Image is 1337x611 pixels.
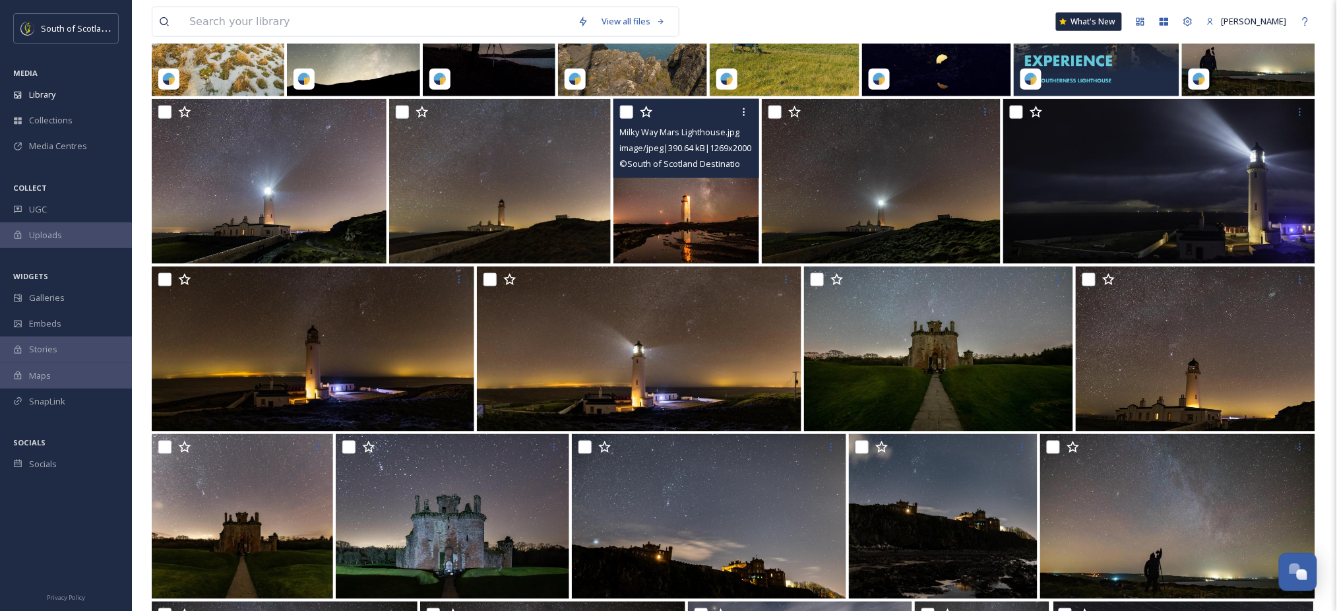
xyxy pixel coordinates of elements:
img: images.jpeg [21,22,34,35]
span: South of Scotland Destination Alliance [41,22,191,34]
img: snapsea-logo.png [1024,73,1038,86]
img: Mull of Galloway.jpg [1076,267,1315,432]
img: Mull of Galloway lighthouse under Orion Pano.jpg [152,267,474,432]
span: UGC [29,203,47,216]
img: snapsea-logo.png [1193,73,1206,86]
img: Orion & the Castle 2.jpg [336,434,569,599]
span: Library [29,88,55,101]
img: Mull of Galloway 3.jpg [152,99,387,264]
span: Galleries [29,292,65,304]
span: Maps [29,370,51,382]
a: Privacy Policy [47,589,85,604]
span: Milky Way Mars Lighthouse.jpg [620,126,740,138]
span: Media Centres [29,140,87,152]
input: Search your library [183,7,571,36]
a: View all files [595,9,672,34]
img: Orion over Culzean 3.jpg [849,434,1038,599]
span: WIDGETS [13,271,48,281]
img: snapsea-logo.png [162,73,175,86]
span: SnapLink [29,395,65,408]
span: image/jpeg | 390.64 kB | 1269 x 2000 [620,142,752,154]
img: snapsea-logo.png [720,73,733,86]
button: Open Chat [1279,553,1317,591]
span: Collections [29,114,73,127]
img: Orion over Culzean 2.jpg [572,434,847,599]
a: What's New [1056,13,1122,31]
img: Milky Way Mars Lighthouse.jpg [613,99,760,264]
img: snapsea-logo.png [297,73,311,86]
span: COLLECT [13,183,47,193]
span: © South of Scotland Destination Alliance | [PERSON_NAME] [620,157,852,170]
span: Privacy Policy [47,593,85,602]
img: Mull of Galloway 4.jpg [389,99,610,264]
img: Mull of Galloway 5.jpg [762,99,1001,264]
span: MEDIA [13,68,38,78]
span: Uploads [29,229,62,241]
span: SOCIALS [13,437,46,447]
img: Orion & the Castle.jpg [152,434,333,599]
span: Socials [29,458,57,470]
span: Stories [29,343,57,356]
a: [PERSON_NAME] [1200,9,1293,34]
img: Pointing to the Core.jpg [1040,434,1315,599]
img: Orion & the Castle 3.jpg [804,267,1074,432]
img: Mull of Galloway 1.jpg [1003,99,1315,264]
span: [PERSON_NAME] [1222,15,1287,27]
span: Embeds [29,317,61,330]
img: snapsea-logo.png [433,73,447,86]
img: snapsea-logo.png [569,73,582,86]
img: snapsea-logo.png [873,73,886,86]
img: Mull of Galloway under Orion 2.jpg [477,267,801,432]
